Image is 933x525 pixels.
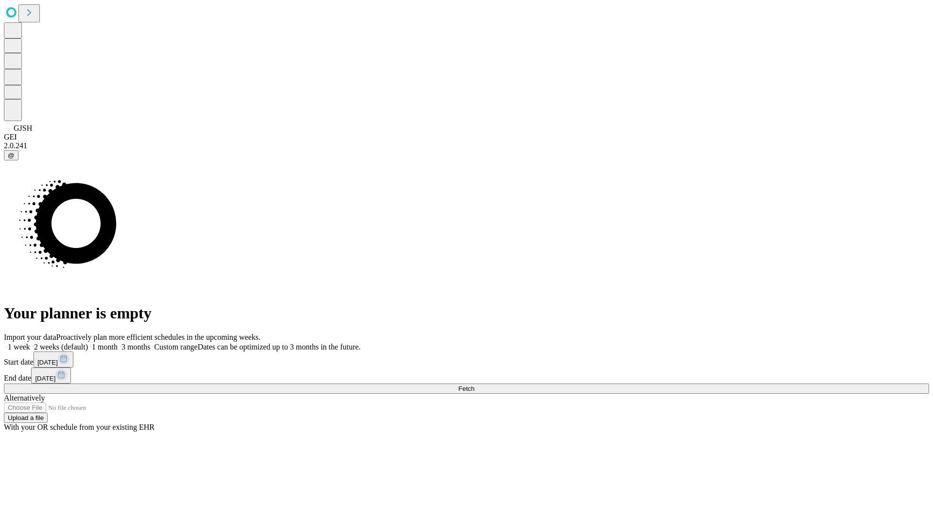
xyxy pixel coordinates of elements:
span: Alternatively [4,394,45,402]
span: [DATE] [37,359,58,366]
span: Proactively plan more efficient schedules in the upcoming weeks. [56,333,260,341]
span: [DATE] [35,375,55,382]
button: [DATE] [34,351,73,367]
span: Dates can be optimized up to 3 months in the future. [198,343,361,351]
span: GJSH [14,124,32,132]
span: @ [8,152,15,159]
button: Fetch [4,384,929,394]
div: 2.0.241 [4,141,929,150]
div: End date [4,367,929,384]
button: @ [4,150,18,160]
span: Import your data [4,333,56,341]
span: With your OR schedule from your existing EHR [4,423,155,431]
span: 1 month [92,343,118,351]
button: [DATE] [31,367,71,384]
span: Fetch [458,385,474,392]
div: GEI [4,133,929,141]
span: 1 week [8,343,30,351]
span: 3 months [121,343,150,351]
button: Upload a file [4,413,48,423]
div: Start date [4,351,929,367]
span: Custom range [154,343,197,351]
span: 2 weeks (default) [34,343,88,351]
h1: Your planner is empty [4,304,929,322]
